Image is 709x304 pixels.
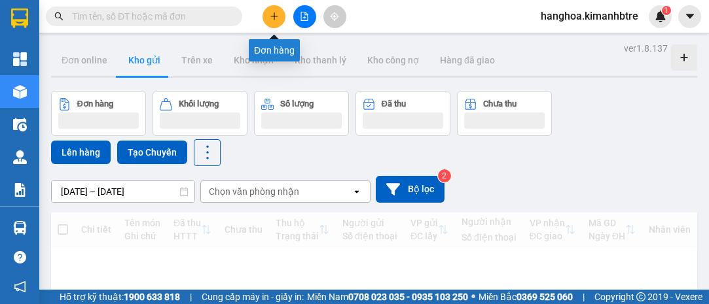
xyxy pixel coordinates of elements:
[382,99,406,109] div: Đã thu
[438,169,451,182] sup: 2
[13,52,27,66] img: dashboard-icon
[355,91,450,136] button: Đã thu
[323,5,346,28] button: aim
[202,290,304,304] span: Cung cấp máy in - giấy in:
[13,150,27,164] img: warehouse-icon
[655,10,666,22] img: icon-new-feature
[13,118,27,131] img: warehouse-icon
[330,12,339,21] span: aim
[77,99,113,109] div: Đơn hàng
[471,294,475,299] span: ⚪️
[254,91,349,136] button: Số lượng
[118,44,171,76] button: Kho gửi
[13,221,27,235] img: warehouse-icon
[530,8,649,24] span: hanghoa.kimanhbtre
[171,44,223,76] button: Trên xe
[479,290,573,304] span: Miền Bắc
[636,292,645,301] span: copyright
[376,176,445,203] button: Bộ lọc
[662,6,671,15] sup: 1
[117,141,187,164] button: Tạo Chuyến
[483,99,517,109] div: Chưa thu
[51,44,118,76] button: Đơn online
[348,292,468,302] strong: 0708 023 035 - 0935 103 250
[300,12,309,21] span: file-add
[179,99,219,109] div: Khối lượng
[357,44,429,76] button: Kho công nợ
[14,280,26,293] span: notification
[671,44,697,71] div: Tạo kho hàng mới
[270,12,279,21] span: plus
[280,99,314,109] div: Số lượng
[153,91,247,136] button: Khối lượng
[13,85,27,99] img: warehouse-icon
[429,44,505,76] button: Hàng đã giao
[51,91,146,136] button: Đơn hàng
[352,186,362,197] svg: open
[684,10,696,22] span: caret-down
[51,141,111,164] button: Lên hàng
[72,9,227,24] input: Tìm tên, số ĐT hoặc mã đơn
[293,5,316,28] button: file-add
[14,251,26,263] span: question-circle
[13,183,27,197] img: solution-icon
[664,6,668,15] span: 1
[223,44,284,76] button: Kho nhận
[124,292,180,302] strong: 1900 633 818
[583,290,585,304] span: |
[54,12,64,21] span: search
[190,290,192,304] span: |
[263,5,285,28] button: plus
[11,8,28,28] img: logo-vxr
[209,185,299,198] div: Chọn văn phòng nhận
[284,44,357,76] button: Kho thanh lý
[60,290,180,304] span: Hỗ trợ kỹ thuật:
[678,5,701,28] button: caret-down
[457,91,552,136] button: Chưa thu
[517,292,573,302] strong: 0369 525 060
[307,290,468,304] span: Miền Nam
[52,181,194,202] input: Select a date range.
[624,41,668,56] div: ver 1.8.137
